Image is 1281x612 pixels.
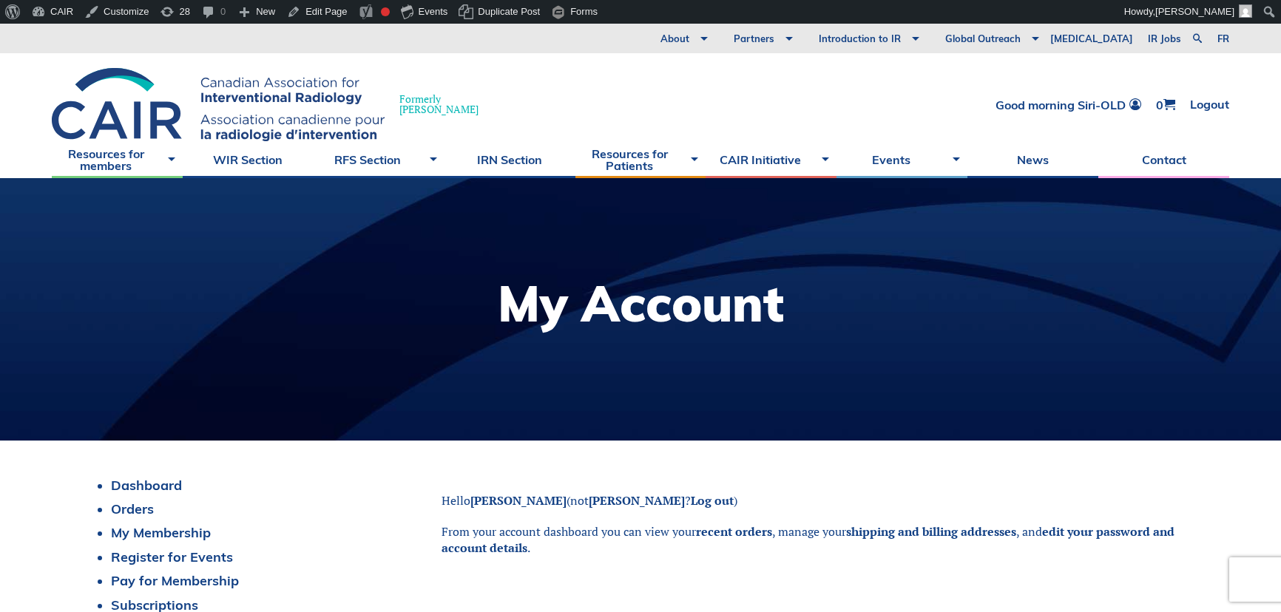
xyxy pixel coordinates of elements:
[442,523,1174,556] a: edit your password and account details
[996,98,1141,111] a: Good morning Siri-OLD
[314,141,445,178] a: RFS Section
[691,492,734,509] a: Log out
[712,24,797,53] a: Partners
[1190,98,1229,111] a: Logout
[706,141,836,178] a: CAIR Initiative
[442,492,1192,509] p: Hello (not ? )
[967,141,1098,178] a: News
[1217,34,1229,44] a: fr
[470,492,567,509] strong: [PERSON_NAME]
[111,477,182,494] a: Dashboard
[638,24,712,53] a: About
[111,572,239,589] a: Pay for Membership
[52,68,385,141] img: CIRA
[442,523,1192,557] p: From your account dashboard you can view your , manage your , and .
[846,523,1016,540] a: shipping and billing addresses
[1156,98,1175,111] a: 0
[381,7,390,16] div: Focus keyphrase not set
[111,548,233,565] a: Register for Events
[1043,24,1140,53] a: [MEDICAL_DATA]
[498,279,784,328] h1: My Account
[1155,6,1234,17] span: [PERSON_NAME]
[183,141,314,178] a: WIR Section
[1140,24,1189,53] a: IR Jobs
[111,500,154,517] a: Orders
[589,492,685,509] strong: [PERSON_NAME]
[923,24,1043,53] a: Global Outreach
[797,24,923,53] a: Introduction to IR
[696,523,772,540] a: recent orders
[111,524,211,541] a: My Membership
[399,94,479,115] span: Formerly [PERSON_NAME]
[836,141,967,178] a: Events
[1098,141,1229,178] a: Contact
[445,141,575,178] a: IRN Section
[575,141,706,178] a: Resources for Patients
[52,141,183,178] a: Resources for members
[52,68,493,141] a: Formerly[PERSON_NAME]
